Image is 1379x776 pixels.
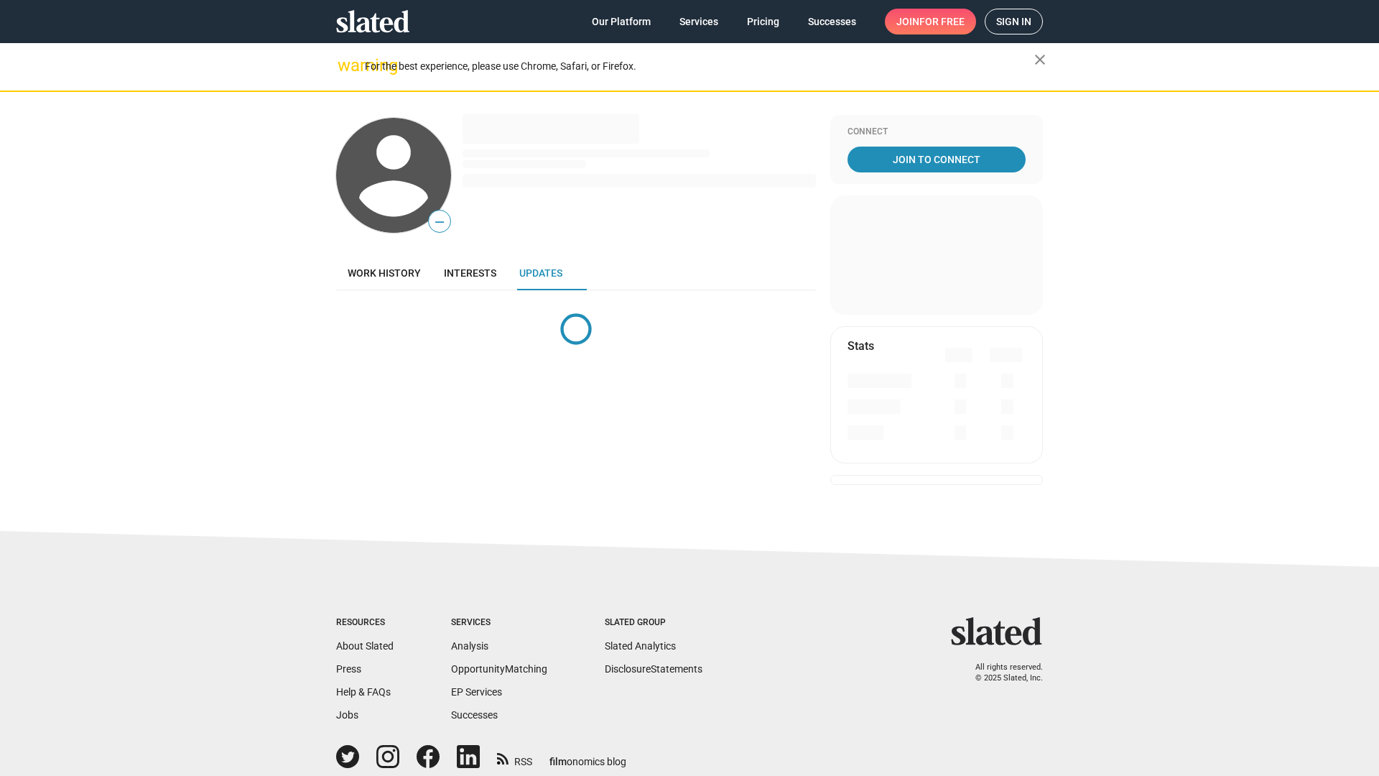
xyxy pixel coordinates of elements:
span: for free [919,9,965,34]
mat-card-title: Stats [848,338,874,354]
a: Press [336,663,361,675]
a: Join To Connect [848,147,1026,172]
span: — [429,213,450,231]
a: Work history [336,256,432,290]
div: For the best experience, please use Chrome, Safari, or Firefox. [365,57,1034,76]
span: Pricing [747,9,779,34]
a: OpportunityMatching [451,663,547,675]
span: Updates [519,267,562,279]
a: Our Platform [580,9,662,34]
mat-icon: close [1031,51,1049,68]
span: Successes [808,9,856,34]
p: All rights reserved. © 2025 Slated, Inc. [960,662,1043,683]
div: Services [451,617,547,629]
span: Our Platform [592,9,651,34]
div: Connect [848,126,1026,138]
mat-icon: warning [338,57,355,74]
a: Updates [508,256,574,290]
a: DisclosureStatements [605,663,702,675]
a: Sign in [985,9,1043,34]
span: Work history [348,267,421,279]
a: About Slated [336,640,394,652]
a: RSS [497,747,532,769]
a: EP Services [451,686,502,698]
a: Pricing [735,9,791,34]
span: Join To Connect [850,147,1023,172]
span: film [549,756,567,767]
a: filmonomics blog [549,744,626,769]
a: Successes [797,9,868,34]
div: Slated Group [605,617,702,629]
div: Resources [336,617,394,629]
a: Joinfor free [885,9,976,34]
a: Help & FAQs [336,686,391,698]
span: Sign in [996,9,1031,34]
a: Services [668,9,730,34]
a: Analysis [451,640,488,652]
a: Jobs [336,709,358,721]
a: Interests [432,256,508,290]
a: Successes [451,709,498,721]
span: Services [679,9,718,34]
span: Interests [444,267,496,279]
a: Slated Analytics [605,640,676,652]
span: Join [896,9,965,34]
